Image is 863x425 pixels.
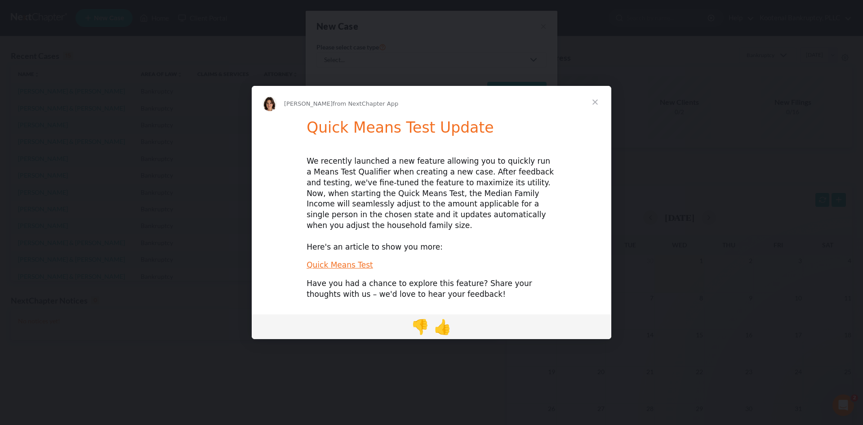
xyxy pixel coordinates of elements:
[434,318,452,336] span: 👍
[307,156,556,252] div: We recently launched a new feature allowing you to quickly run a Means Test Qualifier when creati...
[262,97,277,111] img: Profile image for Emma
[409,316,431,337] span: 1 reaction
[411,318,429,336] span: 👎
[431,316,454,337] span: thumbs up reaction
[307,260,373,269] a: Quick Means Test
[579,86,611,118] span: Close
[333,100,398,107] span: from NextChapter App
[307,278,556,300] div: Have you had a chance to explore this feature? Share your thoughts with us – we'd love to hear yo...
[284,100,333,107] span: [PERSON_NAME]
[307,119,556,143] h1: Quick Means Test Update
